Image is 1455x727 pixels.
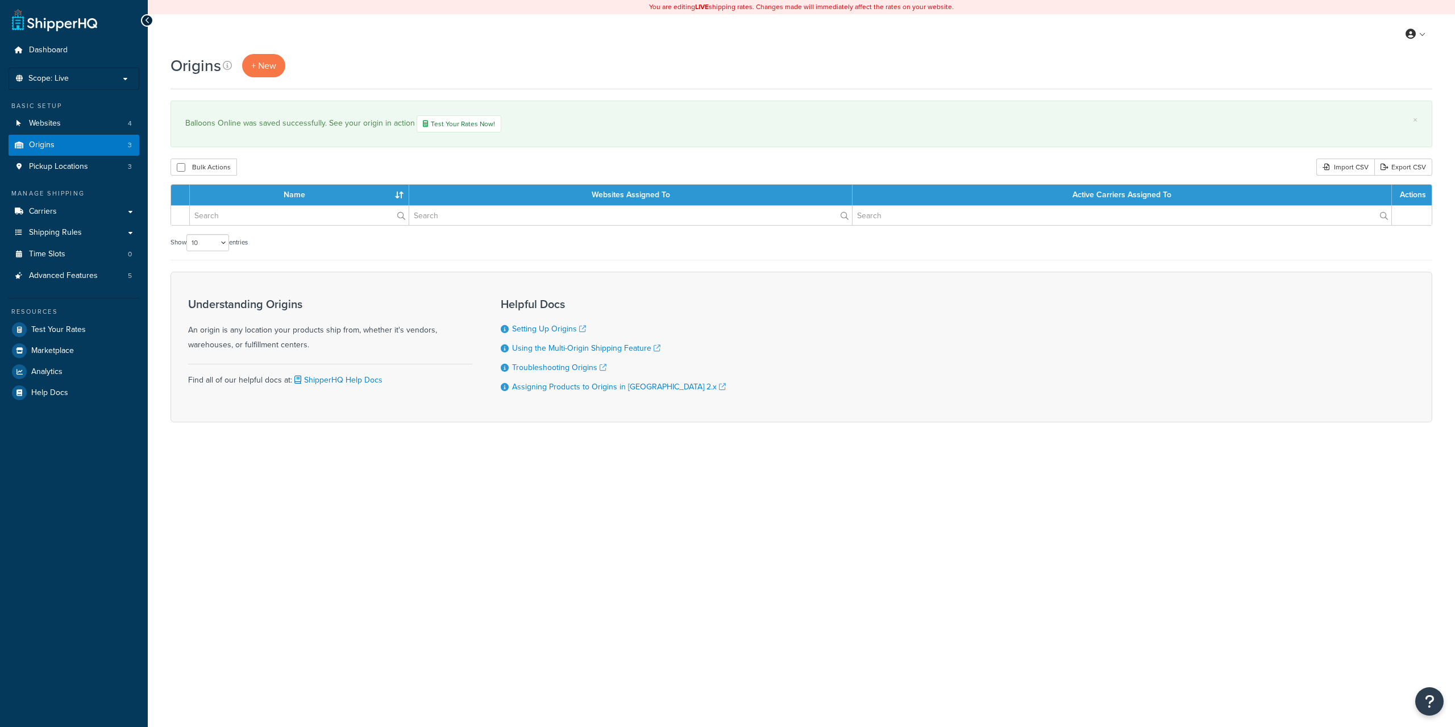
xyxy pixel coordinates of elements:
a: Time Slots 0 [9,244,139,265]
span: Time Slots [29,250,65,259]
button: Open Resource Center [1415,687,1444,716]
a: Marketplace [9,340,139,361]
a: ShipperHQ Help Docs [292,374,383,386]
span: Origins [29,140,55,150]
li: Time Slots [9,244,139,265]
span: Analytics [31,367,63,377]
div: Basic Setup [9,101,139,111]
div: Import CSV [1316,159,1374,176]
div: Find all of our helpful docs at: [188,364,472,388]
a: Analytics [9,362,139,382]
span: 3 [128,162,132,172]
h3: Understanding Origins [188,298,472,310]
span: Advanced Features [29,271,98,281]
a: Origins 3 [9,135,139,156]
th: Actions [1392,185,1432,205]
a: Shipping Rules [9,222,139,243]
div: An origin is any location your products ship from, whether it's vendors, warehouses, or fulfillme... [188,298,472,352]
input: Search [190,206,409,225]
a: Advanced Features 5 [9,265,139,286]
li: Origins [9,135,139,156]
h3: Helpful Docs [501,298,726,310]
a: Pickup Locations 3 [9,156,139,177]
span: 4 [128,119,132,128]
th: Name [190,185,409,205]
th: Active Carriers Assigned To [853,185,1392,205]
span: Scope: Live [28,74,69,84]
th: Websites Assigned To [409,185,853,205]
span: Marketplace [31,346,74,356]
span: Carriers [29,207,57,217]
span: Help Docs [31,388,68,398]
a: Websites 4 [9,113,139,134]
span: Dashboard [29,45,68,55]
button: Bulk Actions [171,159,237,176]
b: LIVE [695,2,709,12]
a: Carriers [9,201,139,222]
a: ShipperHQ Home [12,9,97,31]
span: Pickup Locations [29,162,88,172]
a: + New [242,54,285,77]
a: Using the Multi-Origin Shipping Feature [512,342,660,354]
div: Manage Shipping [9,189,139,198]
li: Pickup Locations [9,156,139,177]
span: Test Your Rates [31,325,86,335]
a: Export CSV [1374,159,1432,176]
span: + New [251,59,276,72]
li: Advanced Features [9,265,139,286]
h1: Origins [171,55,221,77]
span: Websites [29,119,61,128]
li: Websites [9,113,139,134]
a: Test Your Rates [9,319,139,340]
div: Balloons Online was saved successfully. See your origin in action [185,115,1417,132]
select: Showentries [186,234,229,251]
input: Search [409,206,852,225]
span: 5 [128,271,132,281]
input: Search [853,206,1391,225]
label: Show entries [171,234,248,251]
span: Shipping Rules [29,228,82,238]
span: 0 [128,250,132,259]
a: Setting Up Origins [512,323,586,335]
a: × [1413,115,1417,124]
a: Dashboard [9,40,139,61]
div: Resources [9,307,139,317]
span: 3 [128,140,132,150]
a: Assigning Products to Origins in [GEOGRAPHIC_DATA] 2.x [512,381,726,393]
a: Test Your Rates Now! [417,115,501,132]
a: Troubleshooting Origins [512,362,606,373]
a: Help Docs [9,383,139,403]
